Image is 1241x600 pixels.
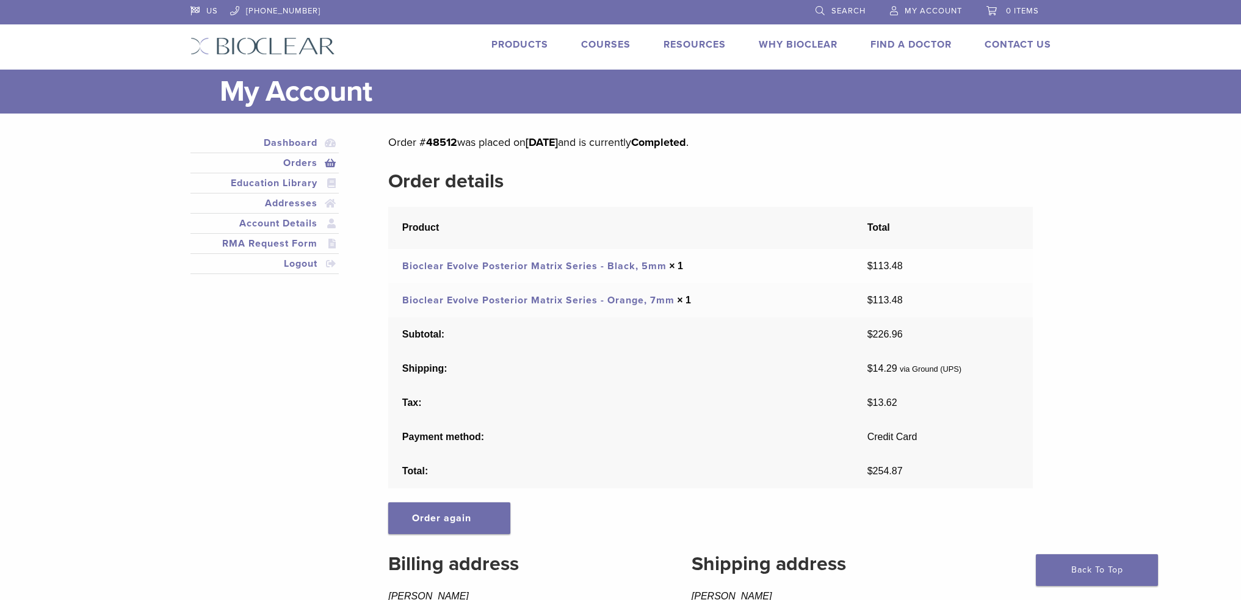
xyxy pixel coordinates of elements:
small: via Ground (UPS) [900,364,961,374]
span: 13.62 [867,397,897,408]
bdi: 113.48 [867,295,903,305]
span: My Account [905,6,962,16]
h1: My Account [220,70,1051,114]
a: Resources [664,38,726,51]
h2: Shipping address [692,549,1033,579]
th: Product [388,207,853,249]
span: 14.29 [867,363,897,374]
a: Logout [193,256,337,271]
span: $ [867,261,873,271]
th: Total: [388,454,853,488]
p: Order # was placed on and is currently . [388,133,1032,151]
mark: Completed [631,136,686,149]
th: Subtotal: [388,317,853,352]
th: Payment method: [388,420,853,454]
span: $ [867,329,873,339]
img: Bioclear [190,37,335,55]
a: RMA Request Form [193,236,337,251]
span: Search [831,6,866,16]
h2: Order details [388,167,1032,196]
span: $ [867,295,873,305]
a: Order again [388,502,510,534]
h2: Billing address [388,549,654,579]
td: Credit Card [853,420,1032,454]
span: 226.96 [867,329,903,339]
a: Back To Top [1036,554,1158,586]
strong: × 1 [677,295,691,305]
a: Courses [581,38,631,51]
a: Why Bioclear [759,38,838,51]
a: Find A Doctor [870,38,952,51]
mark: 48512 [426,136,457,149]
th: Total [853,207,1032,249]
mark: [DATE] [526,136,558,149]
span: 0 items [1006,6,1039,16]
a: Account Details [193,216,337,231]
a: Dashboard [193,136,337,150]
a: Bioclear Evolve Posterior Matrix Series - Orange, 7mm [402,294,675,306]
nav: Account pages [190,133,339,289]
strong: × 1 [669,261,683,271]
span: 254.87 [867,466,903,476]
span: $ [867,466,873,476]
span: $ [867,397,873,408]
a: Education Library [193,176,337,190]
span: $ [867,363,873,374]
a: Products [491,38,548,51]
a: Orders [193,156,337,170]
bdi: 113.48 [867,261,903,271]
a: Addresses [193,196,337,211]
a: Bioclear Evolve Posterior Matrix Series - Black, 5mm [402,260,667,272]
a: Contact Us [985,38,1051,51]
th: Shipping: [388,352,853,386]
th: Tax: [388,386,853,420]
